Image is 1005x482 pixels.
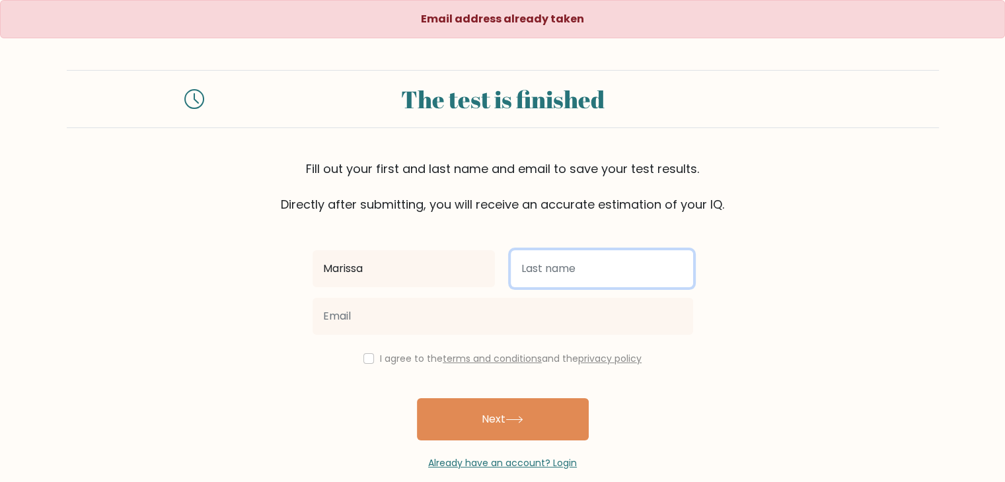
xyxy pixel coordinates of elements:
[380,352,642,365] label: I agree to the and the
[511,250,693,287] input: Last name
[578,352,642,365] a: privacy policy
[417,398,589,440] button: Next
[313,250,495,287] input: First name
[67,160,939,213] div: Fill out your first and last name and email to save your test results. Directly after submitting,...
[313,298,693,335] input: Email
[220,81,786,117] div: The test is finished
[421,11,584,26] strong: Email address already taken
[428,456,577,469] a: Already have an account? Login
[443,352,542,365] a: terms and conditions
